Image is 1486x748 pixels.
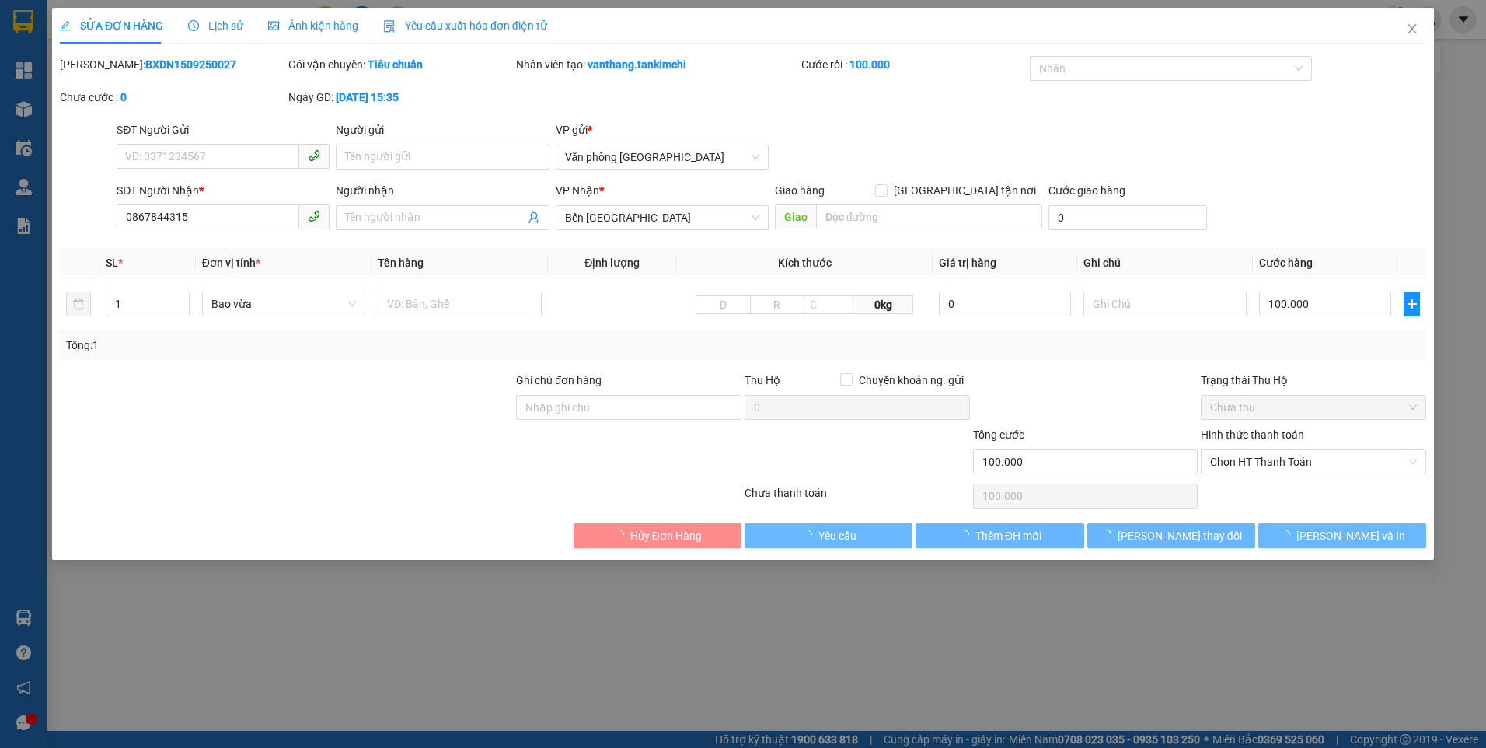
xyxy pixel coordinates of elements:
[613,530,630,540] span: loading
[775,204,816,229] span: Giao
[1210,396,1417,419] span: Chưa thu
[778,257,832,269] span: Kích thước
[1077,248,1254,278] th: Ghi chú
[516,56,798,73] div: Nhân viên tạo:
[145,58,236,71] b: BXDN1509250027
[745,374,780,386] span: Thu Hộ
[1406,23,1418,35] span: close
[556,184,599,197] span: VP Nhận
[117,121,330,138] div: SĐT Người Gửi
[973,428,1024,441] span: Tổng cước
[288,56,514,73] div: Gói vận chuyển:
[745,523,912,548] button: Yêu cầu
[308,149,320,162] span: phone
[1101,530,1118,540] span: loading
[120,91,127,103] b: 0
[574,523,741,548] button: Hủy Đơn Hàng
[516,374,602,386] label: Ghi chú đơn hàng
[1118,527,1242,544] span: [PERSON_NAME] thay đổi
[383,19,547,32] span: Yêu cầu xuất hóa đơn điện tử
[268,20,279,31] span: picture
[1404,292,1420,316] button: plus
[106,257,118,269] span: SL
[818,527,856,544] span: Yêu cầu
[60,56,285,73] div: [PERSON_NAME]:
[853,295,914,314] span: 0kg
[368,58,423,71] b: Tiêu chuẩn
[584,257,640,269] span: Định lượng
[775,184,825,197] span: Giao hàng
[804,295,853,314] input: C
[336,182,549,199] div: Người nhận
[1048,205,1207,230] input: Cước giao hàng
[528,211,540,224] span: user-add
[1404,298,1419,310] span: plus
[630,527,702,544] span: Hủy Đơn Hàng
[378,292,542,316] input: VD: Bàn, Ghế
[588,58,686,71] b: vanthang.tankimchi
[888,182,1042,199] span: [GEOGRAPHIC_DATA] tận nơi
[916,523,1083,548] button: Thêm ĐH mới
[336,121,549,138] div: Người gửi
[1201,428,1304,441] label: Hình thức thanh toán
[556,121,769,138] div: VP gửi
[1201,372,1426,389] div: Trạng thái Thu Hộ
[743,484,971,512] div: Chưa thanh toán
[60,20,71,31] span: edit
[939,257,996,269] span: Giá trị hàng
[975,527,1041,544] span: Thêm ĐH mới
[268,19,358,32] span: Ảnh kiện hàng
[1390,8,1434,51] button: Close
[383,20,396,33] img: icon
[117,182,330,199] div: SĐT Người Nhận
[1087,523,1255,548] button: [PERSON_NAME] thay đổi
[958,530,975,540] span: loading
[66,337,574,354] div: Tổng: 1
[1210,450,1417,474] span: Chọn HT Thanh Toán
[750,295,805,314] input: R
[1259,257,1313,269] span: Cước hàng
[516,395,741,420] input: Ghi chú đơn hàng
[1279,530,1296,540] span: loading
[188,20,199,31] span: clock-circle
[801,56,1027,73] div: Cước rồi :
[60,19,163,32] span: SỬA ĐƠN HÀNG
[565,206,759,229] span: Bến Yên Nghĩa
[202,257,260,269] span: Đơn vị tính
[211,292,357,316] span: Bao vừa
[1296,527,1405,544] span: [PERSON_NAME] và In
[378,257,424,269] span: Tên hàng
[1048,184,1125,197] label: Cước giao hàng
[336,91,399,103] b: [DATE] 15:35
[849,58,890,71] b: 100.000
[1258,523,1426,548] button: [PERSON_NAME] và In
[308,210,320,222] span: phone
[60,89,285,106] div: Chưa cước :
[801,530,818,540] span: loading
[853,372,970,389] span: Chuyển khoản ng. gửi
[188,19,243,32] span: Lịch sử
[696,295,751,314] input: D
[66,292,91,316] button: delete
[565,145,759,169] span: Văn phòng Đà Nẵng
[816,204,1043,229] input: Dọc đường
[288,89,514,106] div: Ngày GD:
[1083,292,1247,316] input: Ghi Chú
